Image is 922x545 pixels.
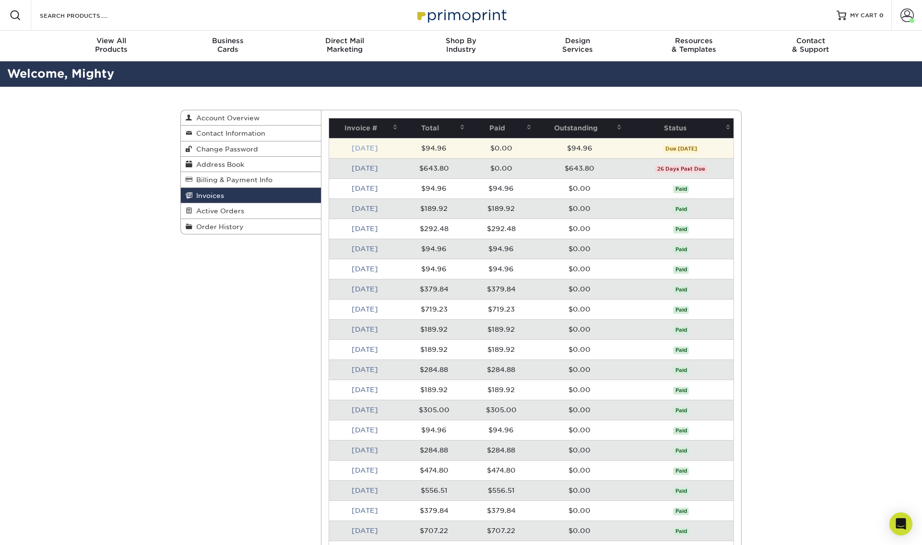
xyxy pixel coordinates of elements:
[352,245,378,253] a: [DATE]
[673,508,688,515] span: Paid
[673,427,688,435] span: Paid
[468,440,535,460] td: $284.88
[468,239,535,259] td: $94.96
[673,487,688,495] span: Paid
[534,118,625,138] th: Outstanding
[329,118,401,138] th: Invoice #
[352,346,378,353] a: [DATE]
[181,188,321,203] a: Invoices
[192,223,244,231] span: Order History
[534,138,625,158] td: $94.96
[879,12,884,19] span: 0
[663,145,698,153] span: Due [DATE]
[655,165,707,173] span: 26 Days Past Due
[468,138,535,158] td: $0.00
[673,266,688,274] span: Paid
[401,118,468,138] th: Total
[468,178,535,198] td: $94.96
[673,286,688,294] span: Paid
[468,359,535,380] td: $284.88
[468,319,535,339] td: $189.92
[403,36,520,54] div: Industry
[401,400,468,420] td: $305.00
[352,265,378,273] a: [DATE]
[401,158,468,178] td: $643.80
[534,460,625,480] td: $0.00
[352,285,378,293] a: [DATE]
[519,36,636,45] span: Design
[352,446,378,454] a: [DATE]
[752,31,869,61] a: Contact& Support
[352,225,378,232] a: [DATE]
[401,219,468,239] td: $292.48
[468,118,535,138] th: Paid
[468,198,535,219] td: $189.92
[352,144,378,152] a: [DATE]
[752,36,869,54] div: & Support
[534,521,625,541] td: $0.00
[468,420,535,440] td: $94.96
[401,259,468,279] td: $94.96
[401,138,468,158] td: $94.96
[468,259,535,279] td: $94.96
[468,380,535,400] td: $189.92
[413,5,509,25] img: Primoprint
[352,366,378,373] a: [DATE]
[625,118,733,138] th: Status
[673,226,688,233] span: Paid
[673,528,688,535] span: Paid
[401,239,468,259] td: $94.96
[850,12,877,20] span: MY CART
[401,359,468,380] td: $284.88
[192,176,272,184] span: Billing & Payment Info
[192,145,258,153] span: Change Password
[352,185,378,192] a: [DATE]
[286,31,403,61] a: Direct MailMarketing
[673,206,688,213] span: Paid
[468,339,535,359] td: $189.92
[673,246,688,254] span: Paid
[170,36,286,45] span: Business
[673,467,688,475] span: Paid
[192,192,224,199] span: Invoices
[673,447,688,455] span: Paid
[286,36,403,54] div: Marketing
[401,460,468,480] td: $474.80
[468,480,535,500] td: $556.51
[352,386,378,394] a: [DATE]
[673,326,688,334] span: Paid
[401,178,468,198] td: $94.96
[181,219,321,234] a: Order History
[170,36,286,54] div: Cards
[352,205,378,212] a: [DATE]
[673,347,688,354] span: Paid
[192,114,260,122] span: Account Overview
[534,158,625,178] td: $643.80
[401,279,468,299] td: $379.84
[519,36,636,54] div: Services
[673,186,688,193] span: Paid
[181,110,321,126] a: Account Overview
[352,487,378,494] a: [DATE]
[401,500,468,521] td: $379.84
[534,299,625,319] td: $0.00
[403,31,520,61] a: Shop ByIndustry
[181,141,321,157] a: Change Password
[468,400,535,420] td: $305.00
[534,380,625,400] td: $0.00
[192,207,244,215] span: Active Orders
[468,158,535,178] td: $0.00
[519,31,636,61] a: DesignServices
[53,36,170,54] div: Products
[53,36,170,45] span: View All
[534,420,625,440] td: $0.00
[401,521,468,541] td: $707.22
[534,219,625,239] td: $0.00
[468,460,535,480] td: $474.80
[181,126,321,141] a: Contact Information
[352,466,378,474] a: [DATE]
[468,521,535,541] td: $707.22
[534,500,625,521] td: $0.00
[192,129,265,137] span: Contact Information
[39,10,132,21] input: SEARCH PRODUCTS.....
